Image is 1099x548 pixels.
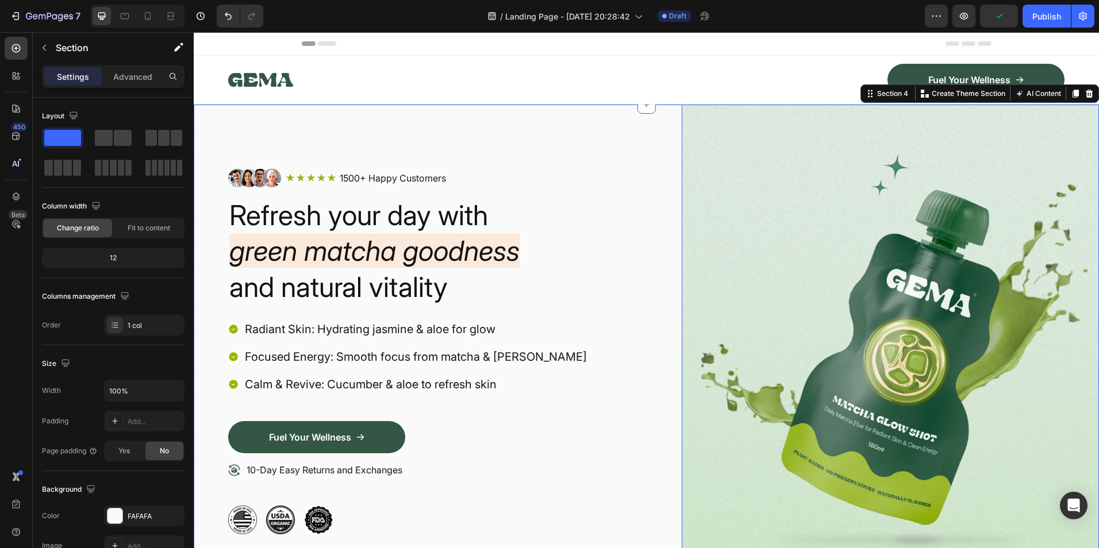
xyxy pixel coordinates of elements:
img: gempages_432750572815254551-4b682a34-33d6-40ab-85b5-0690c07b22f6.png [72,473,101,502]
p: 1500+ Happy Customers [146,140,252,152]
div: 450 [11,122,28,132]
input: Auto [105,380,184,401]
div: FAFAFA [128,511,182,522]
span: Draft [669,11,686,21]
p: 7 [75,9,80,23]
span: Landing Page - [DATE] 20:28:42 [505,10,630,22]
iframe: Design area [194,32,1099,548]
div: Add... [128,416,182,427]
div: Column width [42,199,103,214]
div: Beta [9,210,28,219]
img: gempages_432750572815254551-354b0b53-b64f-4e13-8666-ba9611805631.png [34,137,87,155]
div: Section 4 [681,56,717,67]
div: 12 [44,250,182,266]
i: green matcha goodness [36,202,326,236]
p: Focused Energy: Smooth focus from matcha & [PERSON_NAME] [51,317,393,332]
img: gempages_432750572815254551-677af688-17fc-4199-b803-fb9a7d2c22e7.png [34,473,63,502]
div: Publish [1032,10,1061,22]
div: Padding [42,416,68,426]
p: Radiant Skin: Hydrating jasmine & aloe for glow [51,290,393,304]
p: Fuel Your Wellness [735,42,817,54]
h2: Refresh your day with and natural vitality [34,164,452,274]
span: Fit to content [128,223,170,233]
div: Background [42,482,98,497]
span: No [160,446,169,456]
button: 7 [5,5,86,28]
div: Size [42,356,72,372]
img: gempages_432750572815254551-61c25942-6fdd-48f2-b671-bfa8f4c72b4d.png [110,473,139,502]
a: Fuel Your Wellness [34,389,212,421]
span: Yes [118,446,130,456]
div: Color [42,511,60,521]
span: Change ratio [57,223,99,233]
button: Publish [1023,5,1071,28]
div: 1 col [128,321,182,331]
p: Settings [57,71,89,83]
div: Layout [42,109,80,124]
p: Fuel Your Wellness [75,399,157,411]
div: Columns management [42,289,132,304]
div: Width [42,385,61,396]
button: AI Content [819,55,870,68]
div: Open Intercom Messenger [1060,492,1088,519]
p: Calm & Revive: Cucumber & aloe to refresh skin [51,345,393,360]
div: Page padding [42,446,98,456]
p: Advanced [113,71,152,83]
p: Section [56,41,150,55]
span: / [500,10,503,22]
div: Undo/Redo [217,5,263,28]
p: 10-Day Easy Returns and Exchanges [53,432,209,444]
p: Create Theme Section [738,56,812,67]
div: Order [42,320,61,330]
